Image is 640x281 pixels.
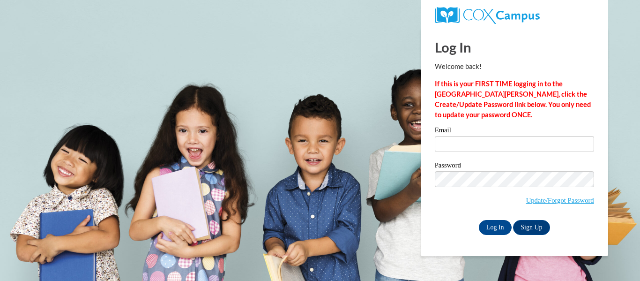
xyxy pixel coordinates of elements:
[435,162,594,171] label: Password
[526,197,594,204] a: Update/Forgot Password
[435,38,594,57] h1: Log In
[479,220,512,235] input: Log In
[435,7,540,24] img: COX Campus
[435,61,594,72] p: Welcome back!
[435,80,591,119] strong: If this is your FIRST TIME logging in to the [GEOGRAPHIC_DATA][PERSON_NAME], click the Create/Upd...
[513,220,550,235] a: Sign Up
[435,127,594,136] label: Email
[435,7,594,24] a: COX Campus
